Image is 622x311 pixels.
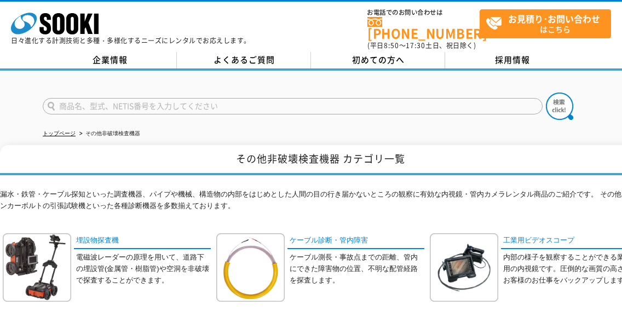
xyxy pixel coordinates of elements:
strong: お見積り･お問い合わせ [508,12,600,25]
span: 初めての方へ [352,54,405,66]
span: 17:30 [406,41,425,50]
a: 初めての方へ [311,52,445,68]
input: 商品名、型式、NETIS番号を入力してください [43,98,543,114]
img: 埋設物探査機 [3,233,71,302]
a: 企業情報 [43,52,177,68]
span: 8:50 [384,41,399,50]
p: 日々進化する計測技術と多種・多様化するニーズにレンタルでお応えします。 [11,37,251,44]
a: よくあるご質問 [177,52,311,68]
p: ケーブル測長・事故点までの距離、管内にできた障害物の位置、不明な配管経路を探査します。 [290,252,424,286]
a: 採用情報 [445,52,579,68]
img: btn_search.png [546,93,573,120]
span: はこちら [486,10,611,37]
a: トップページ [43,130,76,136]
a: お見積り･お問い合わせはこちら [480,9,611,38]
a: ケーブル診断・管内障害 [287,233,424,249]
p: 電磁波レーダーの原理を用いて、道路下の埋設管(金属管・樹脂管)や空洞を非破壊で探査することができます。 [76,252,211,286]
a: [PHONE_NUMBER] [367,17,480,39]
img: 工業用ビデオスコープ [430,233,498,302]
span: (平日 ～ 土日、祝日除く) [367,41,476,50]
span: お電話でのお問い合わせは [367,9,480,16]
li: その他非破壊検査機器 [77,128,140,140]
a: 埋設物探査機 [74,233,211,249]
img: ケーブル診断・管内障害 [216,233,285,302]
